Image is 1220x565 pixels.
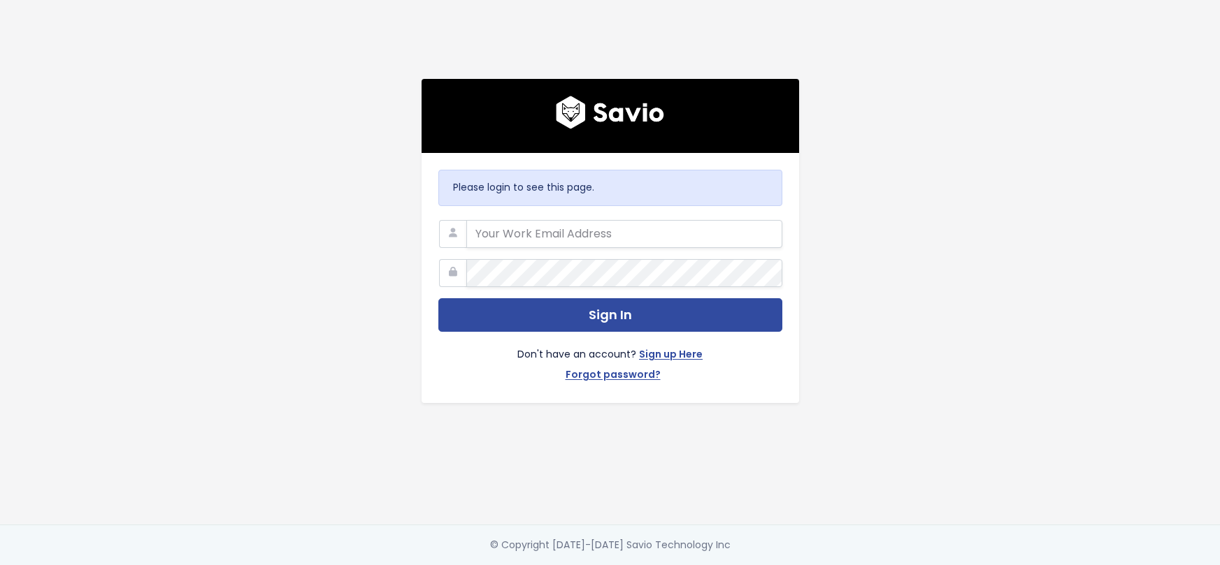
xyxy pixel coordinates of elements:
[639,346,703,366] a: Sign up Here
[438,298,782,332] button: Sign In
[566,366,661,386] a: Forgot password?
[438,332,782,386] div: Don't have an account?
[453,179,768,196] p: Please login to see this page.
[466,220,782,248] input: Your Work Email Address
[556,96,664,129] img: logo600x187.a314fd40982d.png
[490,536,731,554] div: © Copyright [DATE]-[DATE] Savio Technology Inc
